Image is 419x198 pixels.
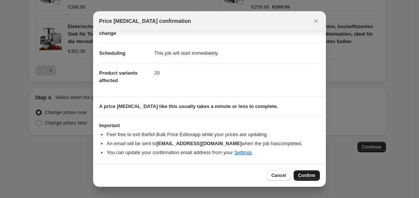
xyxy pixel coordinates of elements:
[267,170,291,181] button: Cancel
[298,172,315,178] span: Confirm
[311,16,321,26] button: Close
[157,141,242,146] b: [EMAIL_ADDRESS][DOMAIN_NAME]
[294,170,320,181] button: Confirm
[99,50,125,56] span: Scheduling
[107,140,320,147] li: An email will be sent to when the job has completed .
[99,103,278,109] b: A price [MEDICAL_DATA] like this usually takes a minute or less to complete.
[99,17,191,25] span: Price [MEDICAL_DATA] confirmation
[99,70,138,83] span: Product variants affected
[154,63,320,83] dd: 20
[234,150,252,155] a: Settings
[154,43,320,63] dd: This job will start immediately.
[271,172,286,178] span: Cancel
[99,123,320,129] h3: Important
[107,131,320,138] li: Feel free to exit the NA Bulk Price Editor app while your prices are updating.
[107,149,320,156] li: You can update your confirmation email address from your .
